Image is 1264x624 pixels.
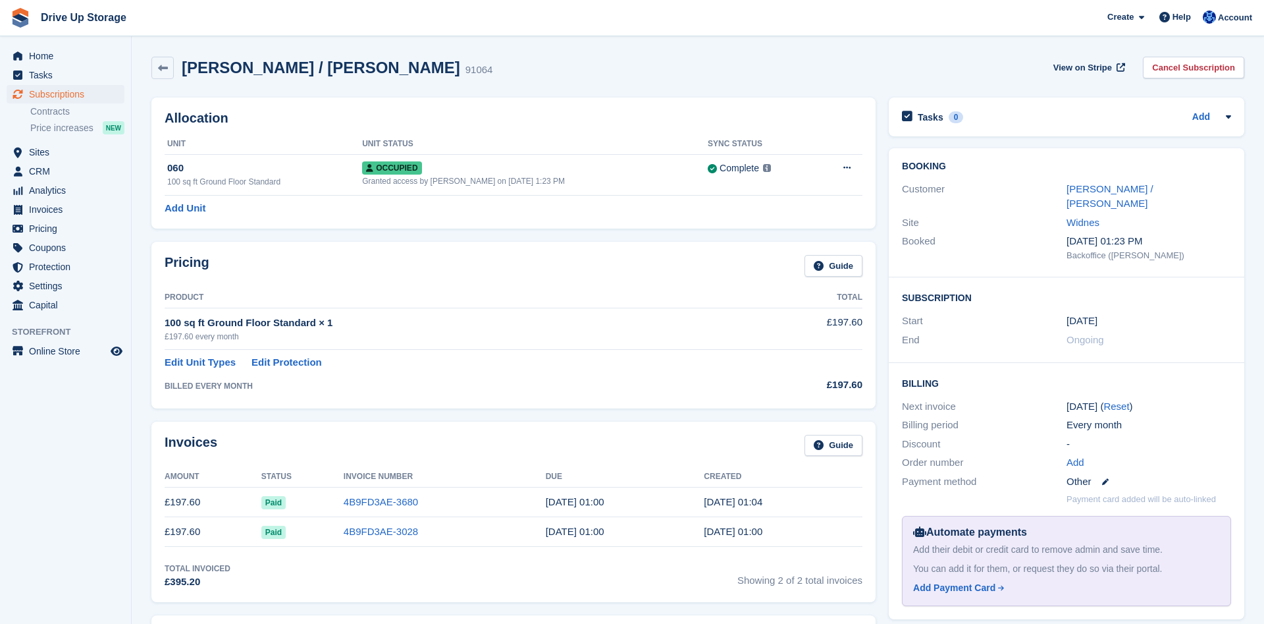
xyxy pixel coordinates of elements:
[29,342,108,360] span: Online Store
[1048,57,1128,78] a: View on Stripe
[362,161,421,175] span: Occupied
[7,85,124,103] a: menu
[261,467,344,488] th: Status
[29,296,108,314] span: Capital
[949,111,964,123] div: 0
[7,296,124,314] a: menu
[913,562,1220,576] div: You can add it for them, or request they do so via their portal.
[29,143,108,161] span: Sites
[167,176,362,188] div: 100 sq ft Ground Floor Standard
[30,121,124,135] a: Price increases NEW
[1066,234,1231,249] div: [DATE] 01:23 PM
[7,239,124,257] a: menu
[913,581,995,595] div: Add Payment Card
[165,111,862,126] h2: Allocation
[902,215,1066,231] div: Site
[913,581,1215,595] a: Add Payment Card
[29,66,108,84] span: Tasks
[29,258,108,276] span: Protection
[165,355,236,370] a: Edit Unit Types
[1066,183,1153,210] a: [PERSON_NAME] / [PERSON_NAME]
[1066,399,1231,414] div: [DATE] ( )
[740,287,862,308] th: Total
[704,496,762,507] time: 2025-08-02 00:04:46 UTC
[30,122,93,134] span: Price increases
[1066,474,1231,490] div: Other
[740,378,862,393] div: £197.60
[29,85,108,103] span: Subscriptions
[103,121,124,134] div: NEW
[165,517,261,547] td: £197.60
[165,563,230,575] div: Total Invoiced
[804,435,862,457] a: Guide
[7,219,124,238] a: menu
[1172,11,1191,24] span: Help
[902,418,1066,433] div: Billing period
[708,134,816,155] th: Sync Status
[165,134,362,155] th: Unit
[1053,61,1112,74] span: View on Stripe
[902,314,1066,329] div: Start
[1066,334,1104,345] span: Ongoing
[29,181,108,200] span: Analytics
[913,525,1220,540] div: Automate payments
[7,200,124,219] a: menu
[465,63,493,78] div: 91064
[740,308,862,349] td: £197.60
[1066,455,1084,470] a: Add
[165,575,230,590] div: £395.20
[165,316,740,331] div: 100 sq ft Ground Floor Standard × 1
[1192,110,1210,125] a: Add
[902,182,1066,212] div: Customer
[344,526,418,537] a: 4B9FD3AE-3028
[29,219,108,238] span: Pricing
[1203,11,1216,24] img: Widnes Team
[165,287,740,308] th: Product
[704,526,762,537] time: 2025-07-02 00:00:19 UTC
[7,143,124,161] a: menu
[546,526,604,537] time: 2025-07-03 00:00:00 UTC
[344,467,546,488] th: Invoice Number
[1066,437,1231,452] div: -
[737,563,862,590] span: Showing 2 of 2 total invoices
[704,467,862,488] th: Created
[109,343,124,359] a: Preview store
[362,175,708,187] div: Granted access by [PERSON_NAME] on [DATE] 1:23 PM
[165,488,261,517] td: £197.60
[165,331,740,343] div: £197.60 every month
[251,355,322,370] a: Edit Protection
[804,255,862,277] a: Guide
[7,277,124,295] a: menu
[1107,11,1134,24] span: Create
[165,201,205,216] a: Add Unit
[7,342,124,360] a: menu
[1218,11,1252,24] span: Account
[902,234,1066,262] div: Booked
[12,326,131,339] span: Storefront
[29,239,108,257] span: Coupons
[546,496,604,507] time: 2025-08-03 00:00:00 UTC
[7,162,124,181] a: menu
[902,437,1066,452] div: Discount
[29,277,108,295] span: Settings
[1143,57,1244,78] a: Cancel Subscription
[546,467,704,488] th: Due
[902,161,1231,172] h2: Booking
[29,47,108,65] span: Home
[167,161,362,176] div: 060
[11,8,30,28] img: stora-icon-8386f47178a22dfd0bd8f6a31ec36ba5ce8667c1dd55bd0f319d3a0aa187defe.svg
[902,474,1066,490] div: Payment method
[918,111,943,123] h2: Tasks
[720,161,759,175] div: Complete
[165,380,740,392] div: BILLED EVERY MONTH
[7,47,124,65] a: menu
[165,255,209,277] h2: Pricing
[362,134,708,155] th: Unit Status
[36,7,132,28] a: Drive Up Storage
[7,66,124,84] a: menu
[261,496,286,509] span: Paid
[913,543,1220,557] div: Add their debit or credit card to remove admin and save time.
[902,333,1066,348] div: End
[29,200,108,219] span: Invoices
[261,526,286,539] span: Paid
